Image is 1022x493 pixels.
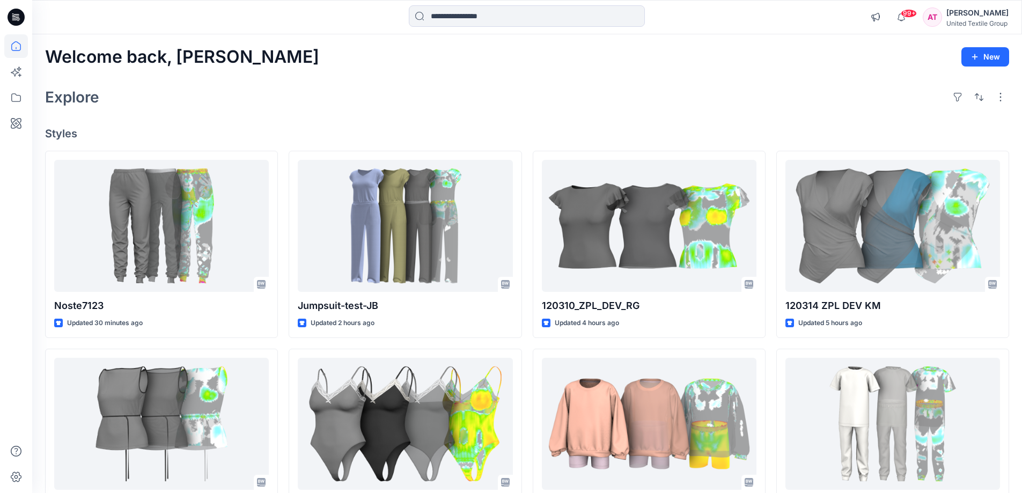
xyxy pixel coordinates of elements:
p: Updated 5 hours ago [798,318,862,329]
a: 120420 FR-G-SS26-O077-CK [542,358,756,490]
a: 120414 FR-B-SS26-N071-CK [785,358,1000,490]
a: Jumpsuit-test-JB [298,160,512,292]
h2: Welcome back, [PERSON_NAME] [45,47,319,67]
p: Noste7123 [54,298,269,313]
a: 120445_ZPL_DEV_AT [298,358,512,490]
a: 120330-ZPL-DEV-JB [54,358,269,490]
p: 120310_ZPL_DEV_RG [542,298,756,313]
h4: Styles [45,127,1009,140]
div: AT [923,8,942,27]
div: [PERSON_NAME] [946,6,1009,19]
p: 120314 ZPL DEV KM [785,298,1000,313]
span: 99+ [901,9,917,18]
p: Updated 30 minutes ago [67,318,143,329]
a: 120310_ZPL_DEV_RG [542,160,756,292]
p: Jumpsuit-test-JB [298,298,512,313]
h2: Explore [45,89,99,106]
p: Updated 2 hours ago [311,318,374,329]
a: 120314 ZPL DEV KM [785,160,1000,292]
button: New [961,47,1009,67]
p: Updated 4 hours ago [555,318,619,329]
a: Noste7123 [54,160,269,292]
div: United Textile Group [946,19,1009,27]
